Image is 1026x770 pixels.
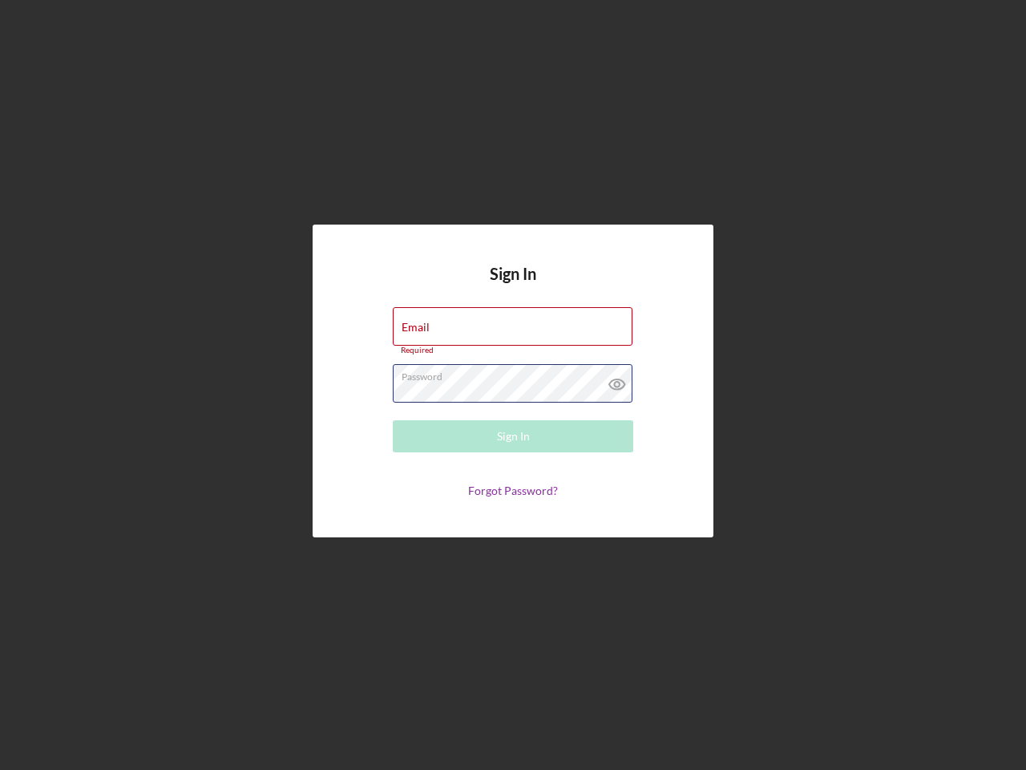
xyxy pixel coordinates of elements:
div: Required [393,346,633,355]
h4: Sign In [490,265,536,307]
label: Email [402,321,430,334]
a: Forgot Password? [468,484,558,497]
button: Sign In [393,420,633,452]
div: Sign In [497,420,530,452]
label: Password [402,365,632,383]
